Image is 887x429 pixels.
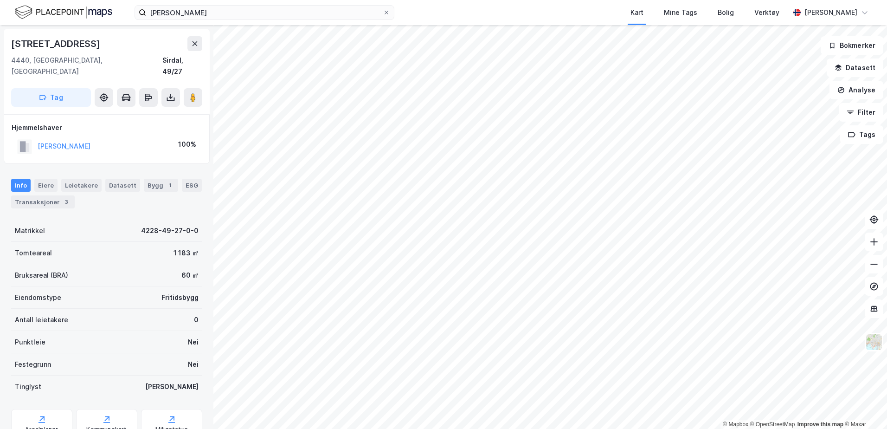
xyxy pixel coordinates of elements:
button: Bokmerker [821,36,883,55]
button: Tags [840,125,883,144]
button: Tag [11,88,91,107]
div: 100% [178,139,196,150]
div: Bolig [718,7,734,18]
div: [PERSON_NAME] [804,7,857,18]
div: [PERSON_NAME] [145,381,199,392]
div: Fritidsbygg [161,292,199,303]
div: Tinglyst [15,381,41,392]
a: Mapbox [723,421,748,428]
iframe: Chat Widget [841,384,887,429]
button: Datasett [827,58,883,77]
div: Transaksjoner [11,195,75,208]
a: OpenStreetMap [750,421,795,428]
div: Leietakere [61,179,102,192]
img: Z [865,333,883,351]
div: Hjemmelshaver [12,122,202,133]
a: Improve this map [797,421,843,428]
div: 4228-49-27-0-0 [141,225,199,236]
div: Nei [188,359,199,370]
div: 1 183 ㎡ [174,247,199,259]
button: Filter [839,103,883,122]
div: 60 ㎡ [181,270,199,281]
div: 0 [194,314,199,325]
div: Tomteareal [15,247,52,259]
div: Matrikkel [15,225,45,236]
div: 4440, [GEOGRAPHIC_DATA], [GEOGRAPHIC_DATA] [11,55,162,77]
div: Info [11,179,31,192]
div: Eiendomstype [15,292,61,303]
div: Verktøy [754,7,779,18]
div: 3 [62,197,71,207]
div: Mine Tags [664,7,697,18]
div: [STREET_ADDRESS] [11,36,102,51]
div: Antall leietakere [15,314,68,325]
input: Søk på adresse, matrikkel, gårdeiere, leietakere eller personer [146,6,383,19]
div: Sirdal, 49/27 [162,55,202,77]
div: Bruksareal (BRA) [15,270,68,281]
div: Bygg [144,179,178,192]
button: Analyse [829,81,883,99]
img: logo.f888ab2527a4732fd821a326f86c7f29.svg [15,4,112,20]
div: 1 [165,181,174,190]
div: ESG [182,179,202,192]
div: Nei [188,337,199,348]
div: Kart [630,7,643,18]
div: Datasett [105,179,140,192]
div: Festegrunn [15,359,51,370]
div: Eiere [34,179,58,192]
div: Punktleie [15,337,45,348]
